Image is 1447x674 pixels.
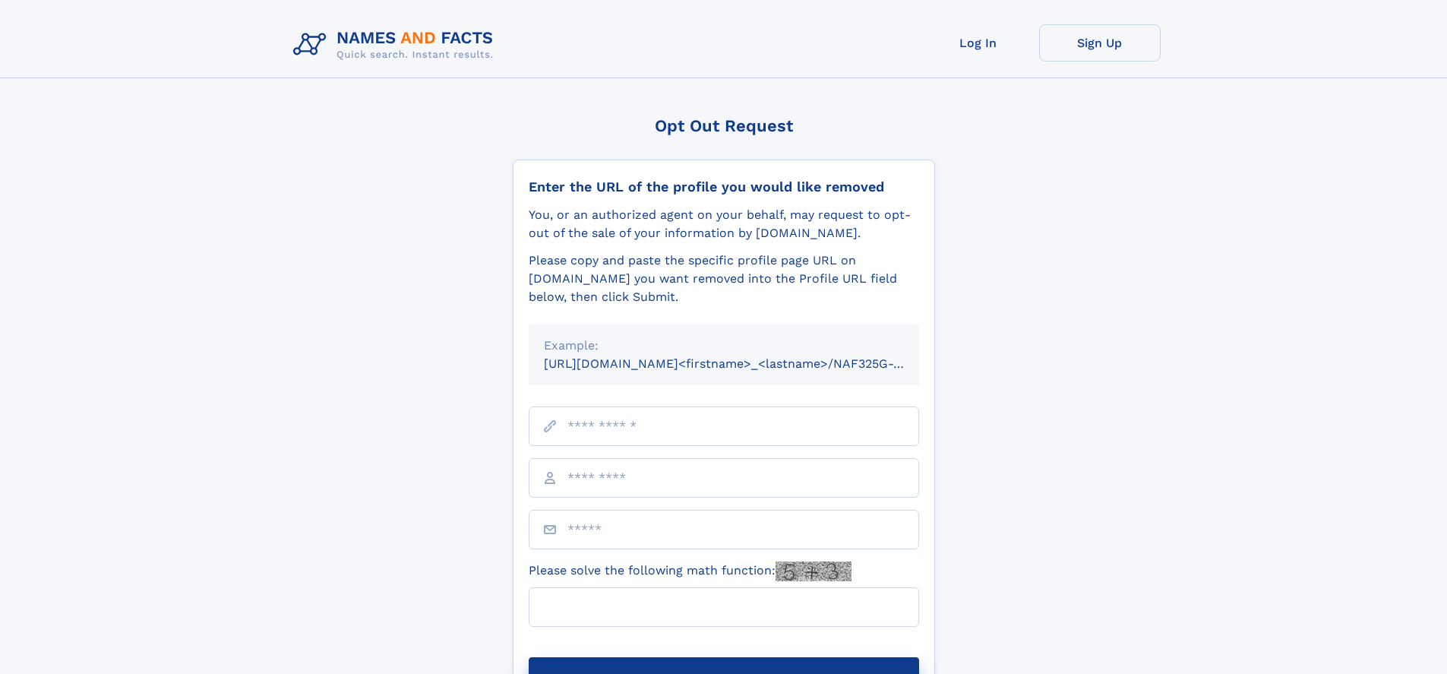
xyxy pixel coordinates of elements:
[918,24,1039,62] a: Log In
[529,206,919,242] div: You, or an authorized agent on your behalf, may request to opt-out of the sale of your informatio...
[529,179,919,195] div: Enter the URL of the profile you would like removed
[544,337,904,355] div: Example:
[287,24,506,65] img: Logo Names and Facts
[529,562,851,581] label: Please solve the following math function:
[1039,24,1161,62] a: Sign Up
[529,252,919,306] div: Please copy and paste the specific profile page URL on [DOMAIN_NAME] you want removed into the Pr...
[544,356,948,371] small: [URL][DOMAIN_NAME]<firstname>_<lastname>/NAF325G-xxxxxxxx
[513,116,935,135] div: Opt Out Request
